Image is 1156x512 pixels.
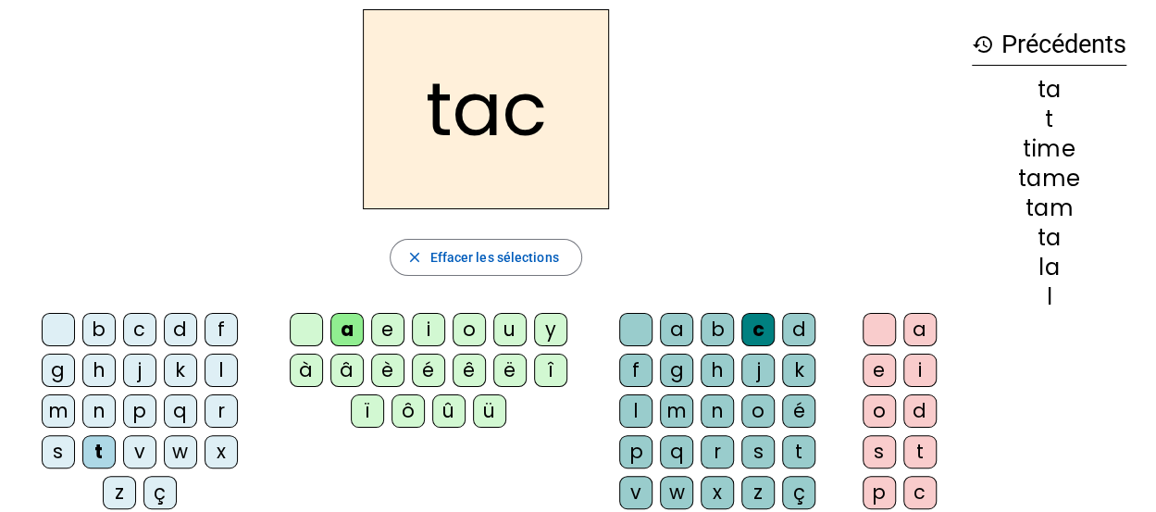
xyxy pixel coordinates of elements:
[782,476,815,509] div: ç
[164,354,197,387] div: k
[863,476,896,509] div: p
[863,435,896,468] div: s
[42,394,75,428] div: m
[429,246,558,268] span: Effacer les sélections
[164,435,197,468] div: w
[741,476,775,509] div: z
[782,313,815,346] div: d
[660,354,693,387] div: g
[330,354,364,387] div: â
[205,394,238,428] div: r
[473,394,506,428] div: ü
[701,394,734,428] div: n
[330,313,364,346] div: a
[290,354,323,387] div: à
[493,313,527,346] div: u
[972,108,1126,131] div: t
[82,354,116,387] div: h
[123,435,156,468] div: v
[782,435,815,468] div: t
[863,354,896,387] div: e
[972,33,994,56] mat-icon: history
[903,354,937,387] div: i
[493,354,527,387] div: ë
[164,394,197,428] div: q
[205,354,238,387] div: l
[619,354,653,387] div: f
[903,476,937,509] div: c
[619,476,653,509] div: v
[972,138,1126,160] div: time
[660,435,693,468] div: q
[741,313,775,346] div: c
[972,79,1126,101] div: ta
[972,227,1126,249] div: ta
[701,476,734,509] div: x
[123,313,156,346] div: c
[782,394,815,428] div: é
[351,394,384,428] div: ï
[782,354,815,387] div: k
[903,435,937,468] div: t
[42,354,75,387] div: g
[205,435,238,468] div: x
[903,394,937,428] div: d
[123,354,156,387] div: j
[972,286,1126,308] div: l
[123,394,156,428] div: p
[363,9,609,209] h2: tac
[164,313,197,346] div: d
[405,249,422,266] mat-icon: close
[205,313,238,346] div: f
[863,394,896,428] div: o
[371,313,404,346] div: e
[453,354,486,387] div: ê
[143,476,177,509] div: ç
[741,394,775,428] div: o
[972,168,1126,190] div: tame
[701,435,734,468] div: r
[903,313,937,346] div: a
[701,313,734,346] div: b
[390,239,581,276] button: Effacer les sélections
[82,394,116,428] div: n
[412,313,445,346] div: i
[972,256,1126,279] div: la
[660,394,693,428] div: m
[412,354,445,387] div: é
[371,354,404,387] div: è
[972,24,1126,66] h3: Précédents
[619,394,653,428] div: l
[534,313,567,346] div: y
[82,313,116,346] div: b
[453,313,486,346] div: o
[741,435,775,468] div: s
[972,197,1126,219] div: tam
[103,476,136,509] div: z
[741,354,775,387] div: j
[660,313,693,346] div: a
[701,354,734,387] div: h
[534,354,567,387] div: î
[392,394,425,428] div: ô
[660,476,693,509] div: w
[432,394,466,428] div: û
[619,435,653,468] div: p
[82,435,116,468] div: t
[42,435,75,468] div: s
